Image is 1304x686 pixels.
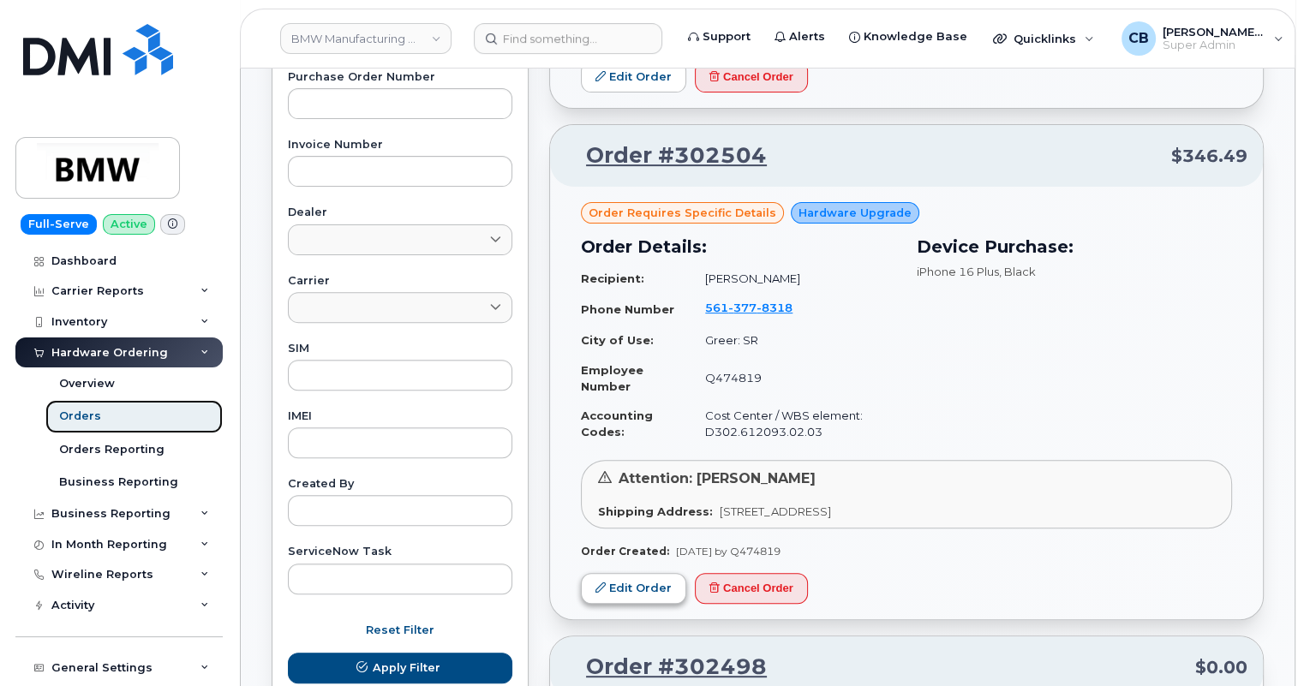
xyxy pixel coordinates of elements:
a: Order #302498 [565,652,767,683]
label: SIM [288,343,512,355]
a: Order #302504 [565,140,767,171]
td: Greer: SR [690,325,896,355]
button: Cancel Order [695,573,808,605]
span: Reset Filter [366,622,434,638]
strong: Recipient: [581,271,644,285]
button: Cancel Order [695,61,808,92]
span: Attention: [PERSON_NAME] [619,470,816,486]
td: Cost Center / WBS element: D302.612093.02.03 [690,401,896,446]
h3: Device Purchase: [917,234,1232,259]
span: 8318 [757,301,793,314]
td: [PERSON_NAME] [690,264,896,294]
button: Reset Filter [288,615,512,646]
span: Apply Filter [373,659,440,676]
strong: Employee Number [581,363,643,393]
a: Edit Order [581,61,686,92]
span: iPhone 16 Plus [917,265,999,278]
label: Purchase Order Number [288,72,512,83]
label: Invoice Number [288,140,512,151]
button: Apply Filter [288,653,512,683]
span: [DATE] by Q474819 [676,545,781,558]
td: Q474819 [690,355,896,401]
span: Quicklinks [1014,32,1076,45]
a: BMW Manufacturing Co LLC [280,23,452,54]
h3: Order Details: [581,234,896,259]
label: Created By [288,479,512,490]
span: [PERSON_NAME] [PERSON_NAME] [1163,25,1265,39]
span: [STREET_ADDRESS] [720,504,831,518]
span: Hardware Upgrade [799,205,912,221]
a: Edit Order [581,573,686,605]
span: Order requires Specific details [589,205,776,221]
strong: Shipping Address: [598,504,713,518]
span: Alerts [789,28,825,45]
div: Chris Brian [1110,21,1295,56]
label: IMEI [288,411,512,422]
strong: Order Created: [581,545,669,558]
strong: Accounting Codes: [581,409,653,438]
span: Knowledge Base [864,28,967,45]
div: Quicklinks [981,21,1106,56]
span: CB [1128,28,1149,49]
strong: City of Use: [581,333,654,347]
a: Knowledge Base [837,20,979,54]
span: $346.49 [1171,144,1247,169]
span: 377 [728,301,757,314]
span: Support [703,28,751,45]
input: Find something... [474,23,662,54]
span: 561 [705,301,793,314]
iframe: Messenger Launcher [1229,611,1291,673]
span: , Black [999,265,1036,278]
a: Support [676,20,763,54]
label: ServiceNow Task [288,546,512,558]
label: Carrier [288,276,512,287]
span: $0.00 [1195,655,1247,680]
a: 5613778318 [705,301,813,314]
a: Alerts [763,20,837,54]
label: Dealer [288,207,512,218]
span: Super Admin [1163,39,1265,52]
strong: Phone Number [581,302,674,316]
